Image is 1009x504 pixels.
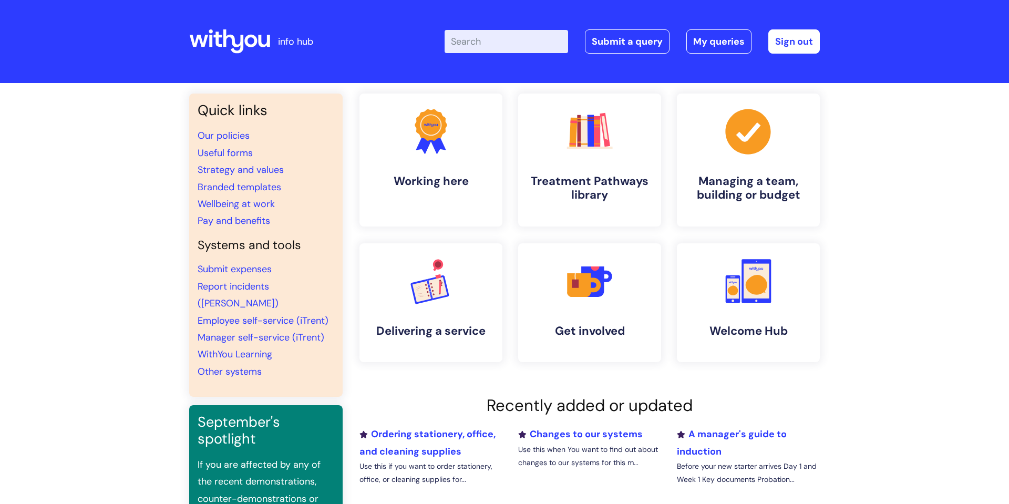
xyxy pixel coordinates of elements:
h4: Systems and tools [198,238,334,253]
a: Treatment Pathways library [518,94,661,227]
a: Wellbeing at work [198,198,275,210]
h4: Managing a team, building or budget [685,174,811,202]
a: Pay and benefits [198,214,270,227]
a: Welcome Hub [677,243,820,362]
h2: Recently added or updated [359,396,820,415]
a: Useful forms [198,147,253,159]
h4: Working here [368,174,494,188]
a: Other systems [198,365,262,378]
a: A manager's guide to induction [677,428,787,457]
a: Submit a query [585,29,670,54]
a: My queries [686,29,751,54]
p: Before your new starter arrives Day 1 and Week 1 Key documents Probation... [677,460,820,486]
a: Get involved [518,243,661,362]
h4: Get involved [527,324,653,338]
a: Sign out [768,29,820,54]
h4: Treatment Pathways library [527,174,653,202]
div: | - [445,29,820,54]
a: Branded templates [198,181,281,193]
a: Changes to our systems [518,428,643,440]
input: Search [445,30,568,53]
h4: Welcome Hub [685,324,811,338]
p: Use this if you want to order stationery, office, or cleaning supplies for... [359,460,502,486]
a: Managing a team, building or budget [677,94,820,227]
a: WithYou Learning [198,348,272,361]
a: Delivering a service [359,243,502,362]
h3: September's spotlight [198,414,334,448]
p: info hub [278,33,313,50]
a: Ordering stationery, office, and cleaning supplies [359,428,496,457]
a: Submit expenses [198,263,272,275]
h3: Quick links [198,102,334,119]
a: Employee self-service (iTrent) [198,314,328,327]
a: Working here [359,94,502,227]
p: Use this when You want to find out about changes to our systems for this m... [518,443,661,469]
a: Report incidents ([PERSON_NAME]) [198,280,279,310]
a: Our policies [198,129,250,142]
a: Strategy and values [198,163,284,176]
h4: Delivering a service [368,324,494,338]
a: Manager self-service (iTrent) [198,331,324,344]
